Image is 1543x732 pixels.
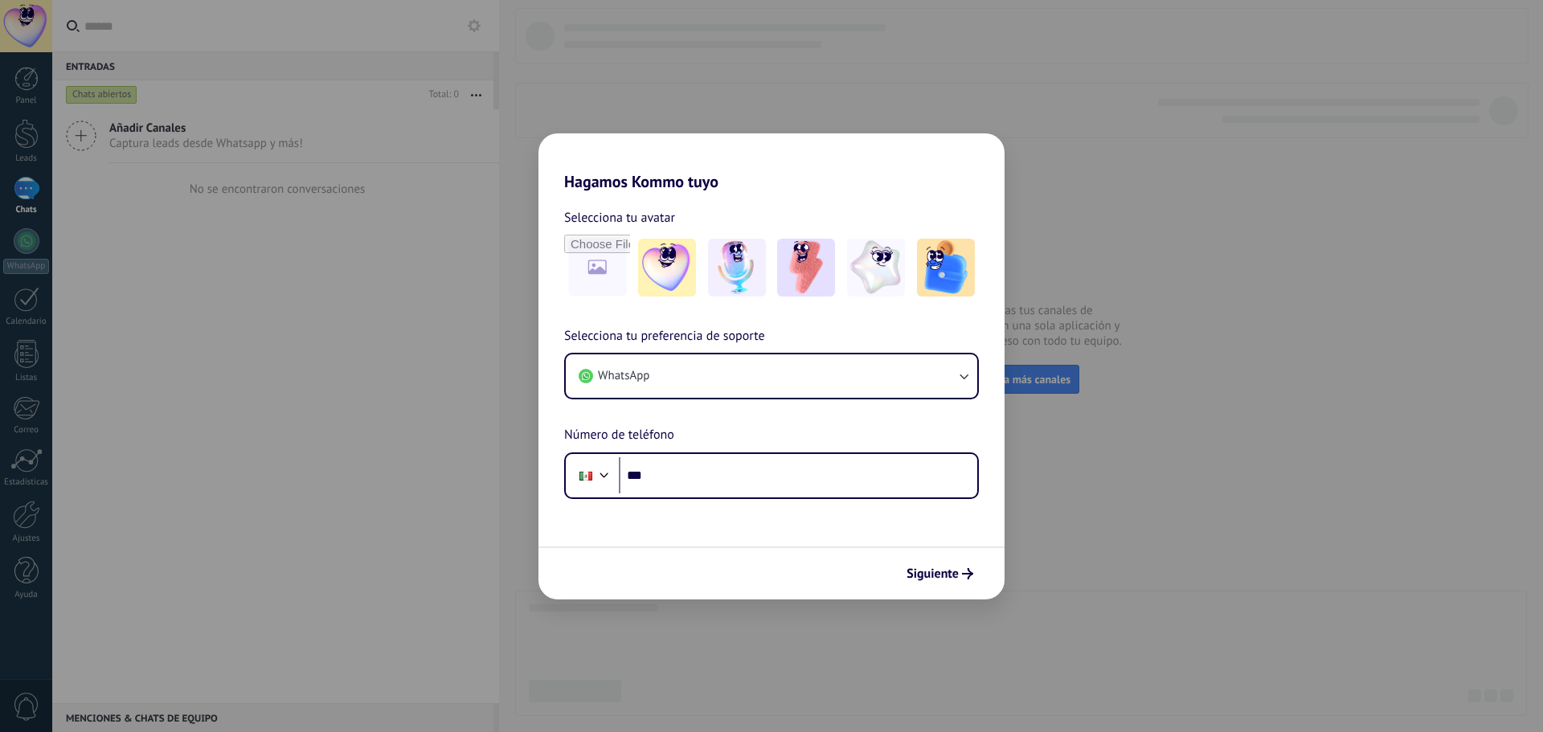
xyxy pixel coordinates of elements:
img: -3.jpeg [777,239,835,296]
h2: Hagamos Kommo tuyo [538,133,1005,191]
span: WhatsApp [598,368,649,384]
button: Siguiente [899,560,980,587]
div: Mexico: + 52 [571,459,601,493]
button: WhatsApp [566,354,977,398]
img: -5.jpeg [917,239,975,296]
img: -4.jpeg [847,239,905,296]
img: -1.jpeg [638,239,696,296]
span: Selecciona tu avatar [564,207,675,228]
img: -2.jpeg [708,239,766,296]
span: Selecciona tu preferencia de soporte [564,326,765,347]
span: Número de teléfono [564,425,674,446]
span: Siguiente [907,568,959,579]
